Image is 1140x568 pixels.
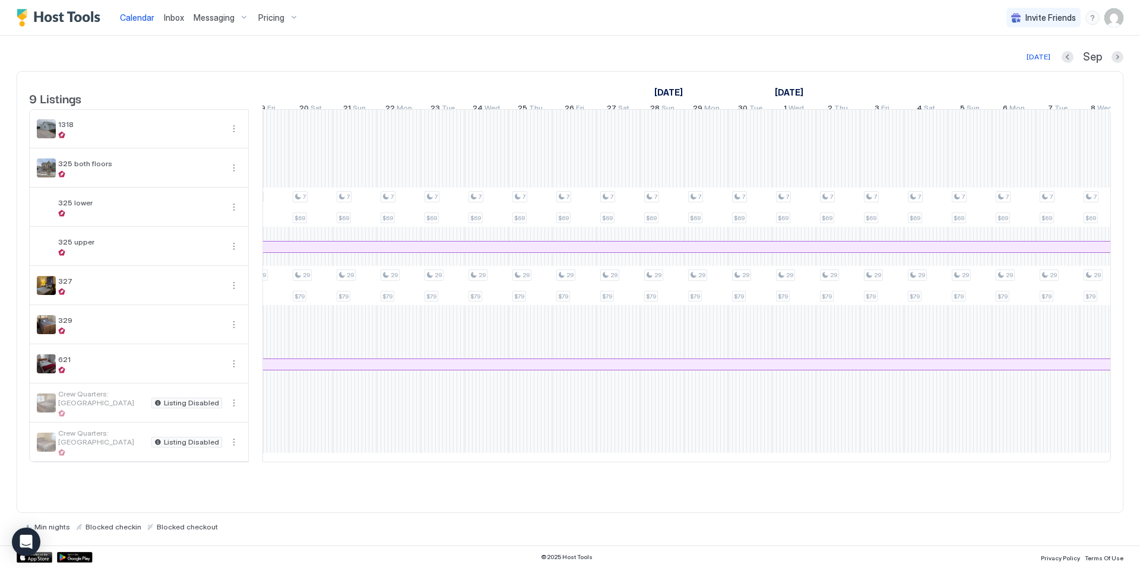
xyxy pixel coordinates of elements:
[227,357,241,371] button: More options
[1000,101,1028,118] a: October 6, 2025
[37,394,56,412] div: listing image
[874,193,877,201] span: 7
[1006,193,1009,201] span: 7
[651,84,686,101] a: September 1, 2025
[85,522,141,531] span: Blocked checkin
[1048,103,1053,116] span: 7
[610,271,617,279] span: 29
[382,214,393,222] span: $69
[1097,103,1113,116] span: Wed
[227,161,241,175] div: menu
[828,103,832,116] span: 2
[17,552,52,563] a: App Store
[514,214,525,222] span: $69
[1062,51,1073,63] button: Previous month
[338,293,349,300] span: $79
[734,293,744,300] span: $79
[227,318,241,332] div: menu
[37,198,56,217] div: listing image
[914,101,938,118] a: October 4, 2025
[830,193,833,201] span: 7
[347,193,350,201] span: 7
[227,435,241,449] div: menu
[227,357,241,371] div: menu
[294,214,305,222] span: $69
[299,103,309,116] span: 20
[37,158,56,177] div: listing image
[120,12,154,23] span: Calendar
[704,103,720,116] span: Mon
[227,239,241,253] button: More options
[58,389,147,407] span: Crew Quarters: [GEOGRAPHIC_DATA]
[391,193,394,201] span: 7
[778,214,788,222] span: $69
[1025,50,1052,64] button: [DATE]
[541,553,593,561] span: © 2025 Host Tools
[1085,214,1096,222] span: $69
[1050,193,1053,201] span: 7
[1003,103,1008,116] span: 6
[576,103,584,116] span: Fri
[866,293,876,300] span: $79
[397,103,412,116] span: Mon
[749,103,762,116] span: Tue
[227,200,241,214] div: menu
[1025,12,1076,23] span: Invite Friends
[382,101,415,118] a: September 22, 2025
[918,193,921,201] span: 7
[1009,103,1025,116] span: Mon
[227,396,241,410] div: menu
[164,11,184,24] a: Inbox
[426,214,437,222] span: $69
[1091,103,1095,116] span: 8
[484,103,500,116] span: Wed
[786,193,789,201] span: 7
[1045,101,1071,118] a: October 7, 2025
[967,103,980,116] span: Sun
[566,193,569,201] span: 7
[997,293,1008,300] span: $79
[607,103,616,116] span: 27
[29,89,81,107] span: 9 Listings
[227,396,241,410] button: More options
[12,528,40,556] div: Open Intercom Messenger
[435,271,442,279] span: 29
[1041,293,1052,300] span: $79
[646,293,656,300] span: $79
[650,103,660,116] span: 28
[529,103,543,116] span: Thu
[778,293,788,300] span: $79
[874,271,881,279] span: 29
[37,119,56,138] div: listing image
[58,277,222,285] span: 327
[17,9,106,27] a: Host Tools Logo
[918,271,925,279] span: 29
[479,271,486,279] span: 29
[347,271,354,279] span: 29
[296,101,325,118] a: September 20, 2025
[734,214,745,222] span: $69
[58,159,222,168] span: 325 both floors
[661,103,674,116] span: Sun
[227,239,241,253] div: menu
[58,429,147,446] span: Crew Quarters: [GEOGRAPHIC_DATA]
[470,101,503,118] a: September 24, 2025
[37,433,56,452] div: listing image
[646,214,657,222] span: $69
[340,101,369,118] a: September 21, 2025
[37,354,56,373] div: listing image
[604,101,632,118] a: September 27, 2025
[881,103,889,116] span: Fri
[1041,214,1052,222] span: $69
[58,316,222,325] span: 329
[1054,103,1068,116] span: Tue
[562,101,587,118] a: September 26, 2025
[194,12,235,23] span: Messaging
[788,103,804,116] span: Wed
[120,11,154,24] a: Calendar
[227,278,241,293] button: More options
[910,214,920,222] span: $69
[37,237,56,256] div: listing image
